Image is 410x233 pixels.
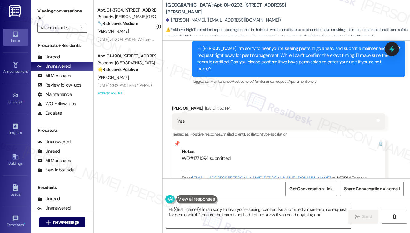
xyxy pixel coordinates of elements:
[182,155,376,189] div: WO#1771094 submitted ---- From at 4:58PM Eastern time on [DATE]
[253,79,288,84] span: Maintenance request ,
[192,175,331,181] a: [EMAIL_ADDRESS][PERSON_NAME][PERSON_NAME][DOMAIN_NAME]
[182,148,194,155] b: Notes
[37,6,87,23] label: Viewing conversations for
[97,75,129,80] span: [PERSON_NAME]
[289,186,332,192] span: Get Conversation Link
[28,68,29,73] span: •
[285,182,337,196] button: Get Conversation Link
[53,219,79,226] span: New Message
[80,25,84,30] i: 
[37,205,71,211] div: Unanswered
[31,184,93,191] div: Residents
[203,105,231,112] div: [DATE] 4:50 PM
[37,148,60,155] div: Unread
[190,131,221,137] span: Positive response ,
[37,157,71,164] div: All Messages
[97,82,387,88] div: [DATE] 2:02 PM: Liked “[PERSON_NAME] ([PERSON_NAME]): Great! If you have any other concerns or qu...
[97,28,129,34] span: [PERSON_NAME]
[3,151,28,168] a: Buildings
[177,118,185,125] div: Yes
[362,213,372,220] span: Send
[192,77,405,86] div: Tagged as:
[37,196,60,202] div: Unread
[166,2,291,15] b: [GEOGRAPHIC_DATA]: Apt. 01~0203, [STREET_ADDRESS][PERSON_NAME]
[40,23,77,33] input: All communities
[172,105,385,114] div: [PERSON_NAME]
[340,182,404,196] button: Share Conversation via email
[37,110,62,116] div: Escalate
[348,210,379,224] button: Send
[97,67,138,72] strong: 🌟 Risk Level: Positive
[172,130,385,139] div: Tagged as:
[244,131,287,137] span: Escalation type escalation
[210,79,232,84] span: Maintenance ,
[46,220,51,225] i: 
[232,79,253,84] span: Pest control ,
[3,29,28,46] a: Inbox
[37,91,72,98] div: Maintenance
[288,79,316,84] span: Apartment entry
[37,167,74,173] div: New Inbounds
[24,222,25,226] span: •
[37,139,71,145] div: Unanswered
[197,45,395,72] div: Hi [PERSON_NAME]! I’m sorry to hear you’re seeing pests. I’ll go ahead and submit a maintenance r...
[31,127,93,134] div: Prospects
[97,60,155,66] div: Property: [GEOGRAPHIC_DATA]
[344,186,400,192] span: Share Conversation via email
[355,214,360,219] i: 
[166,27,193,32] strong: ⚠️ Risk Level: High
[9,5,22,17] img: ResiDesk Logo
[37,101,76,107] div: WO Follow-ups
[166,27,410,40] span: : The resident reports seeing roaches in their unit, which constitutes a pest control issue requi...
[37,82,81,88] div: Review follow-ups
[22,130,22,134] span: •
[392,214,397,219] i: 
[3,90,28,107] a: Site Visit •
[221,131,244,137] span: Emailed client ,
[37,72,71,79] div: All Messages
[3,213,28,230] a: Templates •
[97,53,155,59] div: Apt. 01~1901, [STREET_ADDRESS][GEOGRAPHIC_DATA][US_STATE][STREET_ADDRESS]
[31,42,93,49] div: Prospects + Residents
[37,63,71,70] div: Unanswered
[97,13,155,20] div: Property: [PERSON_NAME][GEOGRAPHIC_DATA]
[37,54,60,60] div: Unread
[97,21,138,26] strong: 🔧 Risk Level: Medium
[3,121,28,138] a: Insights •
[39,217,86,227] button: New Message
[97,89,156,97] div: Archived on [DATE]
[97,7,155,13] div: Apt. 01~3704, [STREET_ADDRESS][PERSON_NAME]
[166,205,351,228] textarea: Hi {{first_name}}! I'm so sorry to hear you're seeing roaches. I've submitted a maintenance reque...
[166,17,281,23] div: [PERSON_NAME]. ([EMAIL_ADDRESS][DOMAIN_NAME])
[3,182,28,199] a: Leads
